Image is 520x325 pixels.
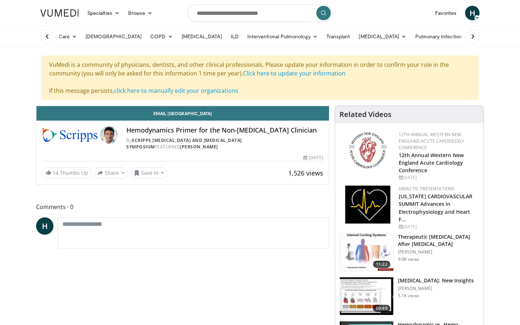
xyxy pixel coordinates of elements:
div: Didactic Presentations [399,186,478,192]
a: Favorites [431,6,461,20]
div: By FEATURING [126,137,323,150]
a: Specialties [83,6,124,20]
a: [US_STATE] CARDIOVASCULAR SUMMIT Advances in Electrophysiology and Heart F… [399,193,473,222]
a: Scripps [MEDICAL_DATA] and [MEDICAL_DATA] Symposium [126,137,242,150]
a: [MEDICAL_DATA] [177,29,226,44]
p: [PERSON_NAME] [398,249,479,255]
a: [DEMOGRAPHIC_DATA] [81,29,146,44]
a: [MEDICAL_DATA] [354,29,411,44]
h4: Hemodynamics Primer for the Non-[MEDICAL_DATA] Clinician [126,126,323,134]
a: Click here to update your information [243,69,346,77]
p: 9.0K views [398,256,419,262]
h4: Related Videos [339,110,391,119]
a: click here to manually edit your organizations [114,87,238,95]
span: 09:49 [373,305,390,312]
div: [DATE] [399,174,478,181]
a: ILD [226,29,243,44]
a: 12th Annual Western New England Acute Cardiology Conference [399,131,464,151]
a: Browse [124,6,157,20]
a: Interventional Pulmonology [243,29,322,44]
a: 11:22 Therapeutic [MEDICAL_DATA] After [MEDICAL_DATA] [PERSON_NAME] 9.0K views [339,233,479,272]
div: [DATE] [303,155,323,161]
img: 0954f259-7907-4053-a817-32a96463ecc8.png.150x105_q85_autocrop_double_scale_upscale_version-0.2.png [348,131,388,169]
a: Transplant [322,29,355,44]
span: 14 [53,169,58,176]
a: H [36,217,53,235]
img: Scripps Cardiogenic Shock and Resuscitation Symposium [42,126,97,144]
a: 09:49 [MEDICAL_DATA]: New Insights [PERSON_NAME] 5.1K views [339,277,479,315]
div: VuMedi is a community of physicians, dentists, and other clinical professionals. Please update yo... [42,56,478,100]
a: 12th Annual Western New England Acute Cardiology Conference [399,152,464,174]
img: VuMedi Logo [40,9,79,17]
a: 14 Thumbs Up [42,167,91,178]
h3: Therapeutic [MEDICAL_DATA] After [MEDICAL_DATA] [398,233,479,248]
a: H [465,6,480,20]
button: Save to [131,167,168,179]
a: Email [GEOGRAPHIC_DATA] [36,106,329,121]
p: 5.1K views [398,293,419,299]
button: Share [94,167,128,179]
img: 9075431d-0021-480f-941a-b0c30a1fd8ad.150x105_q85_crop-smart_upscale.jpg [340,277,393,315]
span: 1,526 views [288,169,323,177]
a: Pulmonary Infection [411,29,473,44]
span: Comments 0 [36,202,329,212]
img: 1860aa7a-ba06-47e3-81a4-3dc728c2b4cf.png.150x105_q85_autocrop_double_scale_upscale_version-0.2.png [345,186,390,224]
div: [DATE] [399,224,478,230]
h3: [MEDICAL_DATA]: New Insights [398,277,474,284]
a: [PERSON_NAME] [180,144,218,150]
p: [PERSON_NAME] [398,286,474,291]
input: Search topics, interventions [188,4,332,22]
img: Avatar [100,126,118,144]
span: 11:22 [373,261,390,268]
img: 243698_0002_1.png.150x105_q85_crop-smart_upscale.jpg [340,234,393,271]
a: COPD [146,29,177,44]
